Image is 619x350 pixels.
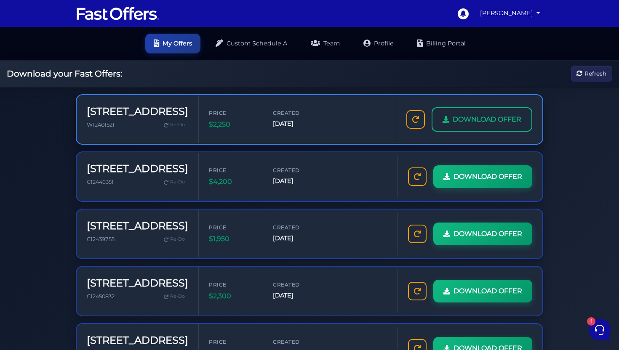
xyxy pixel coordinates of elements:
[105,152,155,159] a: Open Help Center
[433,165,532,188] a: DOWNLOAD OFFER
[302,34,348,53] a: Team
[433,223,532,245] a: DOWNLOAD OFFER
[209,233,259,244] span: $1,950
[25,282,40,289] p: Home
[433,280,532,302] a: DOWNLOAD OFFER
[273,338,323,346] span: Created
[87,220,188,232] h3: [STREET_ADDRESS]
[273,223,323,231] span: Created
[273,176,323,186] span: [DATE]
[145,34,200,53] a: My Offers
[209,338,259,346] span: Price
[170,293,185,300] span: Re-Do
[7,270,59,289] button: Home
[273,119,323,129] span: [DATE]
[409,34,474,53] a: Billing Portal
[13,94,30,111] img: dark
[87,334,188,347] h3: [STREET_ADDRESS]
[160,177,188,188] a: Re-Do
[454,286,522,297] span: DOWNLOAD OFFER
[477,5,543,21] a: [PERSON_NAME]
[209,281,259,289] span: Price
[35,103,133,111] p: Hi [PERSON_NAME], sorry about the delay, I've gone ahead and refunded you your last payment, and ...
[7,7,141,34] h2: Hello [PERSON_NAME] 👋
[87,236,115,242] span: C12439755
[10,90,158,115] a: Fast Offers SupportHi [PERSON_NAME], sorry about the delay, I've gone ahead and refunded you your...
[432,107,532,132] a: DOWNLOAD OFFER
[14,65,24,75] img: dark
[87,277,188,289] h3: [STREET_ADDRESS]
[209,109,259,117] span: Price
[170,178,185,186] span: Re-Do
[273,109,323,117] span: Created
[587,317,612,342] iframe: Customerly Messenger Launcher
[571,66,612,82] button: Refresh
[136,47,155,54] a: See all
[453,114,521,125] span: DOWNLOAD OFFER
[72,282,96,289] p: Messages
[87,122,115,128] span: W12401521
[584,69,606,78] span: Refresh
[273,166,323,174] span: Created
[160,291,188,302] a: Re-Do
[160,119,188,130] a: Re-Do
[13,47,68,54] span: Your Conversations
[35,93,133,101] span: Fast Offers Support
[209,176,259,187] span: $4,200
[84,269,90,275] span: 1
[273,233,323,243] span: [DATE]
[10,57,158,82] a: Fast OffersYou:Thanks! :)[DATE]
[209,223,259,231] span: Price
[273,291,323,300] span: [DATE]
[87,293,115,300] span: C12450832
[131,282,141,289] p: Help
[454,171,522,182] span: DOWNLOAD OFFER
[13,118,155,135] button: Start a Conversation
[209,166,259,174] span: Price
[454,228,522,239] span: DOWNLOAD OFFER
[355,34,402,53] a: Profile
[61,123,118,130] span: Start a Conversation
[209,291,259,302] span: $2,300
[110,270,162,289] button: Help
[13,152,57,159] span: Find an Answer
[87,163,188,175] h3: [STREET_ADDRESS]
[59,270,110,289] button: 1Messages
[160,234,188,245] a: Re-Do
[35,71,133,79] p: You: Thanks! :)
[19,170,138,178] input: Search for an Article...
[139,61,155,68] p: [DATE]
[170,236,185,243] span: Re-Do
[7,69,122,79] h2: Download your Fast Offers:
[209,119,259,130] span: $2,250
[35,61,133,69] span: Fast Offers
[139,93,155,101] p: [DATE]
[273,281,323,289] span: Created
[20,65,30,75] img: dark
[170,121,185,129] span: Re-Do
[87,179,114,185] span: C12446351
[87,106,188,118] h3: [STREET_ADDRESS]
[207,34,296,53] a: Custom Schedule A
